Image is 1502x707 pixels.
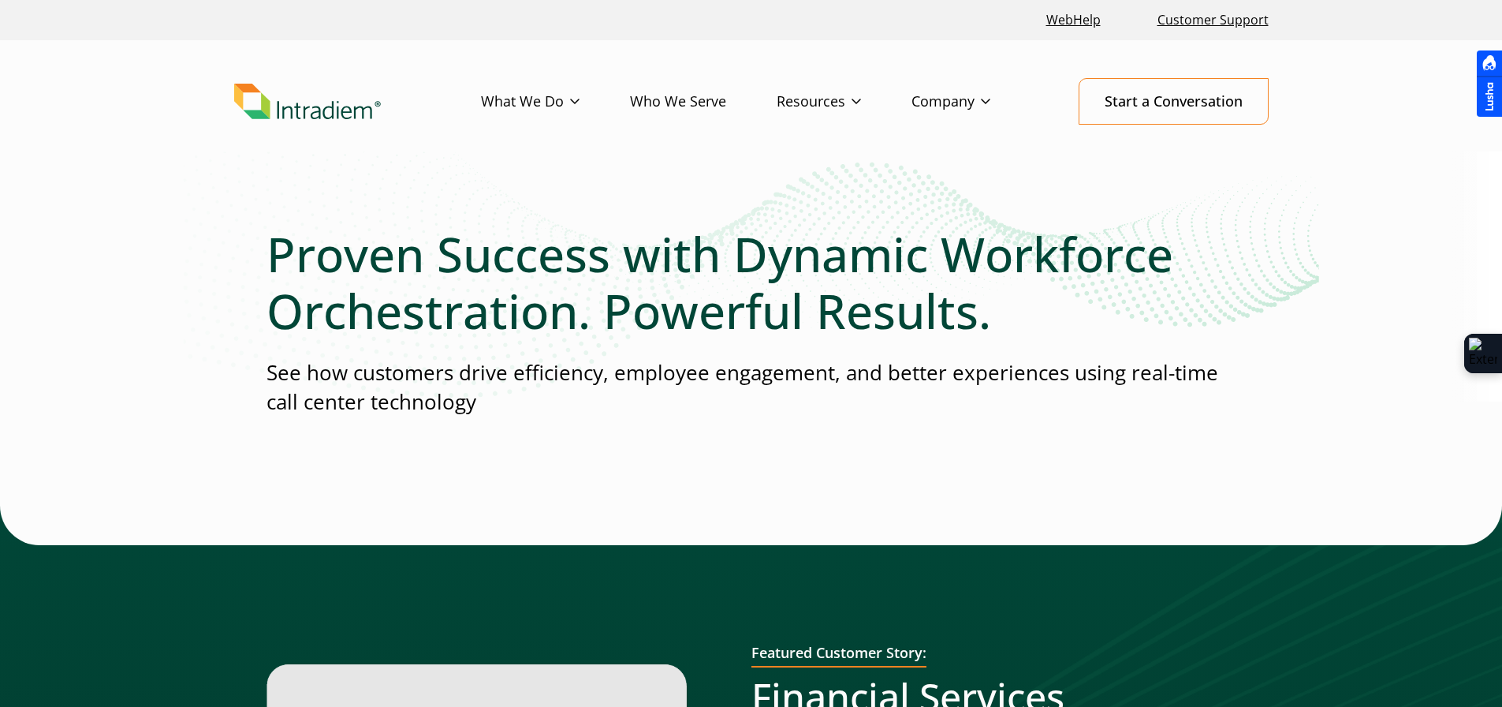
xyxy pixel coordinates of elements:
[234,84,381,120] img: Intradiem
[777,79,911,125] a: Resources
[630,79,777,125] a: Who We Serve
[911,79,1041,125] a: Company
[1151,3,1275,37] a: Customer Support
[266,226,1236,339] h1: Proven Success with Dynamic Workforce Orchestration. Powerful Results.
[481,79,630,125] a: What We Do
[234,84,481,120] a: Link to homepage of Intradiem
[1469,338,1497,369] img: Extension Icon
[1079,78,1269,125] a: Start a Conversation
[1040,3,1107,37] a: Link opens in a new window
[266,358,1236,417] p: See how customers drive efficiency, employee engagement, and better experiences using real-time c...
[751,645,926,668] h2: Featured Customer Story:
